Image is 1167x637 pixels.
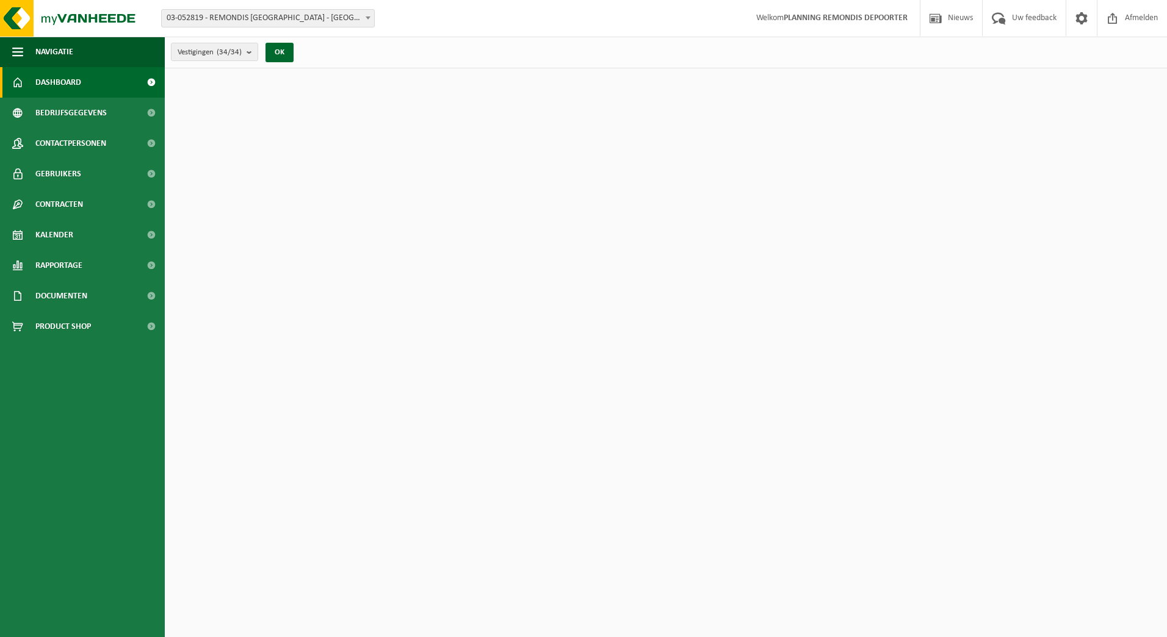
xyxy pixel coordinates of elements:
span: Contracten [35,189,83,220]
span: Documenten [35,281,87,311]
span: Rapportage [35,250,82,281]
button: OK [266,43,294,62]
span: Product Shop [35,311,91,342]
span: Contactpersonen [35,128,106,159]
count: (34/34) [217,48,242,56]
button: Vestigingen(34/34) [171,43,258,61]
span: Bedrijfsgegevens [35,98,107,128]
span: Kalender [35,220,73,250]
span: Gebruikers [35,159,81,189]
span: 03-052819 - REMONDIS WEST-VLAANDEREN - OOSTENDE [161,9,375,27]
span: 03-052819 - REMONDIS WEST-VLAANDEREN - OOSTENDE [162,10,374,27]
strong: PLANNING REMONDIS DEPOORTER [784,13,908,23]
span: Vestigingen [178,43,242,62]
span: Dashboard [35,67,81,98]
span: Navigatie [35,37,73,67]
